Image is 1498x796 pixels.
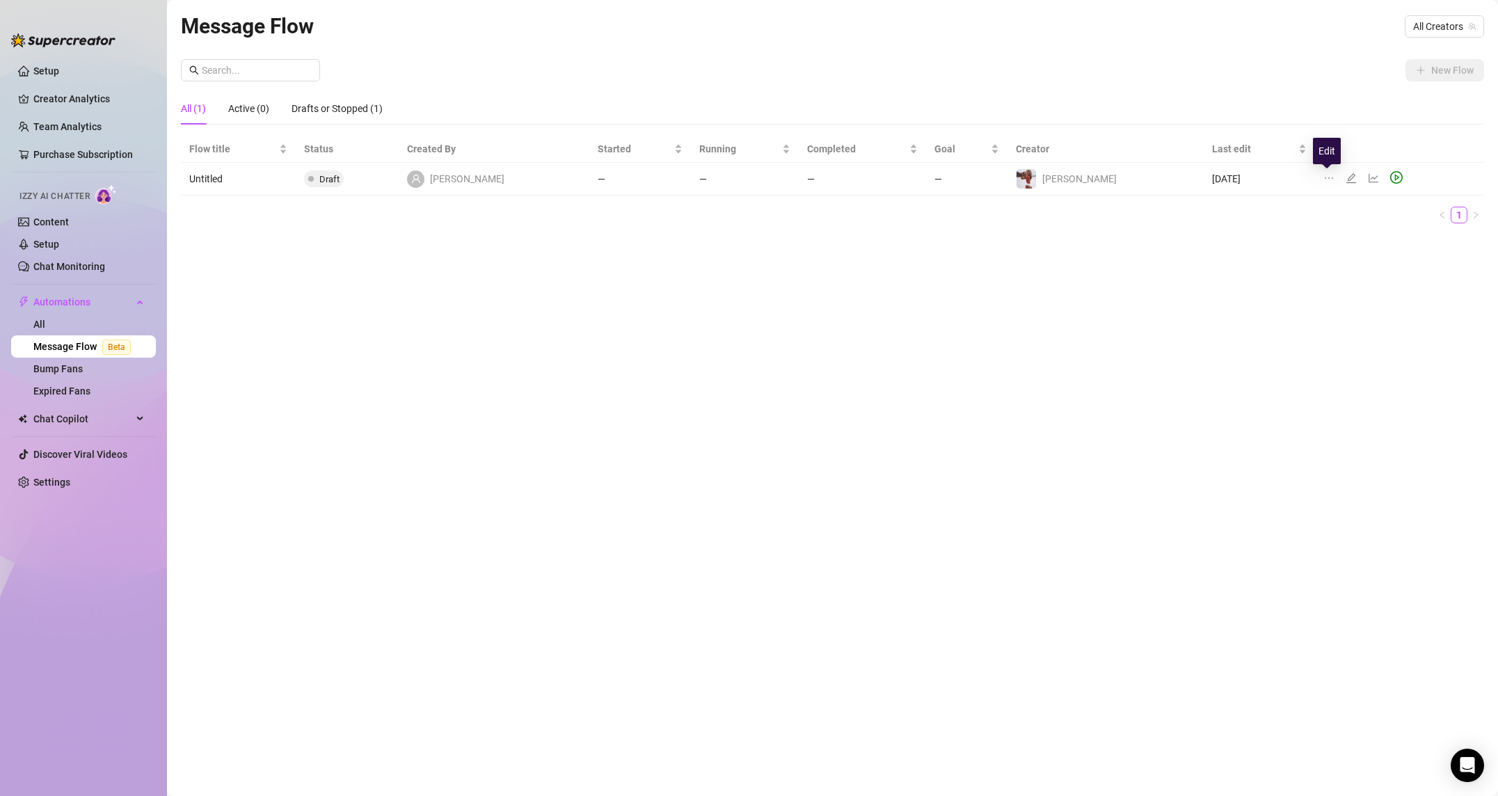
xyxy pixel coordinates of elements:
a: Content [33,216,69,228]
td: [DATE] [1204,163,1315,196]
span: All Creators [1413,16,1476,37]
th: Creator [1007,136,1204,163]
a: All [33,319,45,330]
span: Draft [319,174,340,184]
a: Expired Fans [33,385,90,397]
span: Running [699,141,779,157]
span: Started [598,141,672,157]
a: Discover Viral Videos [33,449,127,460]
span: Beta [102,340,131,355]
div: Drafts or Stopped (1) [292,101,383,116]
img: logo-BBDzfeDw.svg [11,33,115,47]
button: left [1434,207,1451,223]
article: Message Flow [181,10,314,42]
th: Goal [926,136,1007,163]
th: Created By [399,136,589,163]
span: thunderbolt [18,296,29,308]
th: Running [691,136,799,163]
span: Completed [807,141,907,157]
span: Chat Copilot [33,408,132,430]
span: line-chart [1368,173,1379,184]
a: Purchase Subscription [33,143,145,166]
span: [PERSON_NAME] [1042,173,1117,184]
span: Izzy AI Chatter [19,190,90,203]
span: Flow title [189,141,276,157]
a: Setup [33,65,59,77]
button: right [1467,207,1484,223]
img: ashley [1017,169,1036,189]
a: Message FlowBeta [33,341,136,352]
a: Bump Fans [33,363,83,374]
li: 1 [1451,207,1467,223]
img: Chat Copilot [18,414,27,424]
a: Creator Analytics [33,88,145,110]
span: search [189,65,199,75]
td: — [799,163,926,196]
th: Flow title [181,136,296,163]
a: 1 [1451,207,1467,223]
span: user [411,174,421,184]
td: — [589,163,692,196]
span: right [1472,211,1480,219]
div: Active (0) [228,101,269,116]
div: Edit [1313,138,1341,164]
td: — [691,163,799,196]
th: Started [589,136,692,163]
span: play-circle [1390,171,1403,184]
a: Chat Monitoring [33,261,105,272]
span: Automations [33,291,132,313]
button: New Flow [1405,59,1484,81]
li: Previous Page [1434,207,1451,223]
div: All (1) [181,101,206,116]
div: Open Intercom Messenger [1451,749,1484,782]
td: — [926,163,1007,196]
img: AI Chatter [95,184,117,205]
span: Goal [934,141,988,157]
a: Settings [33,477,70,488]
span: left [1438,211,1447,219]
th: Completed [799,136,926,163]
span: edit [1346,173,1357,184]
input: Search... [202,63,312,78]
th: Status [296,136,399,163]
span: ellipsis [1323,173,1334,184]
td: Untitled [181,163,296,196]
th: Last edit [1204,136,1315,163]
li: Next Page [1467,207,1484,223]
span: [PERSON_NAME] [430,171,504,186]
span: team [1468,22,1476,31]
span: Last edit [1212,141,1296,157]
a: Setup [33,239,59,250]
a: Team Analytics [33,121,102,132]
